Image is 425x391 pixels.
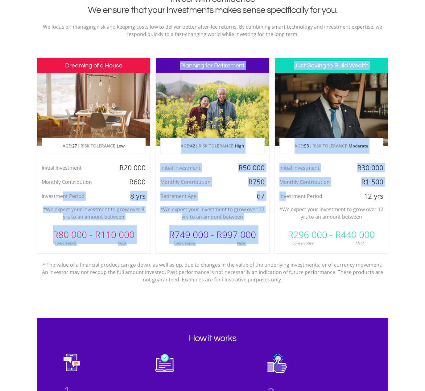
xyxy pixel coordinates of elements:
[275,240,332,246] div: Conservative
[37,163,113,172] div: Initial Investment
[331,240,388,246] div: Ideal
[235,143,244,149] span: High
[267,354,287,382] img: 3-relax.svg
[304,143,309,149] span: 53
[42,206,146,220] p: *We expect your investment to grow over 8 yrs to an amount between
[275,58,388,73] h3: Just Saving to Build Wealth
[190,143,195,149] span: 42
[212,240,269,246] div: Ideal
[72,143,77,149] span: 27
[349,143,368,149] span: Moderate
[37,225,150,244] div: R80 000 - R110 000
[156,240,212,246] div: Conservative
[275,177,350,187] div: Monthly Contribution
[160,206,264,220] p: *We expect your investment to grow over 32 yrs to an amount between
[231,177,269,187] div: R750
[117,143,125,149] span: Low
[156,177,231,187] div: Monthly Contribution
[113,163,150,172] div: R20 000
[156,163,231,172] div: Initial Investment
[51,333,374,344] h2: How it works
[161,138,264,154] p: AGE: | RISK TOLERANCE:
[156,225,269,244] div: R749 000 - R997 000
[350,191,388,201] div: 12 yrs
[350,163,388,172] div: R30 000
[42,138,145,154] p: AGE: | RISK TOLERANCE:
[37,177,113,187] div: Monthly Contribution
[37,191,113,201] div: Investment Period
[280,138,383,154] p: AGE: | RISK TOLERANCE:
[275,163,350,172] div: Initial Investment
[350,177,388,187] div: R1 500
[231,191,269,201] div: 67
[155,354,174,381] img: 2-portfolio.svg
[41,23,384,38] p: We focus on managing risk and keeping costs low to deliver better after-fee returns. By combining...
[156,191,231,201] div: Retirement Age
[37,58,150,73] h3: Dreaming of a House
[37,240,94,246] div: Conservative
[231,163,269,172] div: R50 000
[64,354,80,381] img: 1-yourself.svg
[113,191,150,201] div: 8 yrs
[275,191,350,201] div: Investment Period
[41,254,384,283] p: * The value of a financial product can go down, as well as up, due to changes in the value of the...
[275,225,388,244] div: R296 000 - R440 000
[279,206,383,220] p: *We expect your investment to grow over 12 yrs to an amount between
[113,177,150,187] div: R600
[156,58,269,73] h3: Planning for Retirement
[94,240,151,246] div: Ideal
